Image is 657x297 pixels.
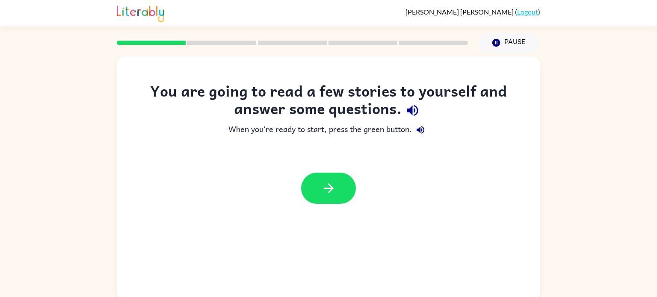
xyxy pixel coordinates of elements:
[134,82,523,121] div: You are going to read a few stories to yourself and answer some questions.
[405,8,540,16] div: ( )
[405,8,515,16] span: [PERSON_NAME] [PERSON_NAME]
[134,121,523,138] div: When you're ready to start, press the green button.
[478,33,540,53] button: Pause
[517,8,538,16] a: Logout
[117,3,164,22] img: Literably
